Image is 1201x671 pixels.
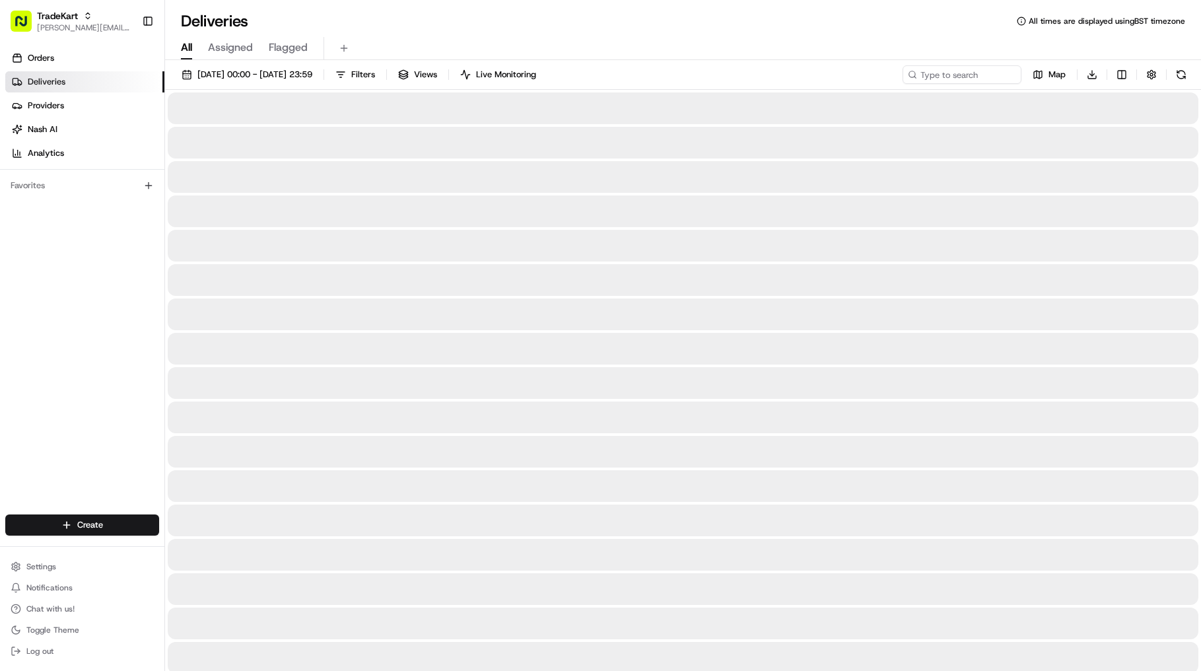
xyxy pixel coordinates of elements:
[5,642,159,660] button: Log out
[28,100,64,112] span: Providers
[26,604,75,614] span: Chat with us!
[77,519,103,531] span: Create
[181,40,192,55] span: All
[476,69,536,81] span: Live Monitoring
[414,69,437,81] span: Views
[5,579,159,597] button: Notifications
[28,52,54,64] span: Orders
[351,69,375,81] span: Filters
[176,65,318,84] button: [DATE] 00:00 - [DATE] 23:59
[26,561,56,572] span: Settings
[26,583,73,593] span: Notifications
[1029,16,1185,26] span: All times are displayed using BST timezone
[269,40,308,55] span: Flagged
[28,147,64,159] span: Analytics
[37,22,131,33] button: [PERSON_NAME][EMAIL_ADDRESS][DOMAIN_NAME]
[329,65,381,84] button: Filters
[1027,65,1072,84] button: Map
[28,76,65,88] span: Deliveries
[208,40,253,55] span: Assigned
[392,65,443,84] button: Views
[5,143,164,164] a: Analytics
[1048,69,1066,81] span: Map
[26,625,79,635] span: Toggle Theme
[26,646,53,656] span: Log out
[5,557,159,576] button: Settings
[5,95,164,116] a: Providers
[5,71,164,92] a: Deliveries
[5,48,164,69] a: Orders
[5,600,159,618] button: Chat with us!
[454,65,542,84] button: Live Monitoring
[5,175,159,196] div: Favorites
[5,514,159,536] button: Create
[903,65,1021,84] input: Type to search
[28,124,57,135] span: Nash AI
[181,11,248,32] h1: Deliveries
[5,621,159,639] button: Toggle Theme
[197,69,312,81] span: [DATE] 00:00 - [DATE] 23:59
[5,119,164,140] a: Nash AI
[1172,65,1190,84] button: Refresh
[37,9,78,22] button: TradeKart
[5,5,137,37] button: TradeKart[PERSON_NAME][EMAIL_ADDRESS][DOMAIN_NAME]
